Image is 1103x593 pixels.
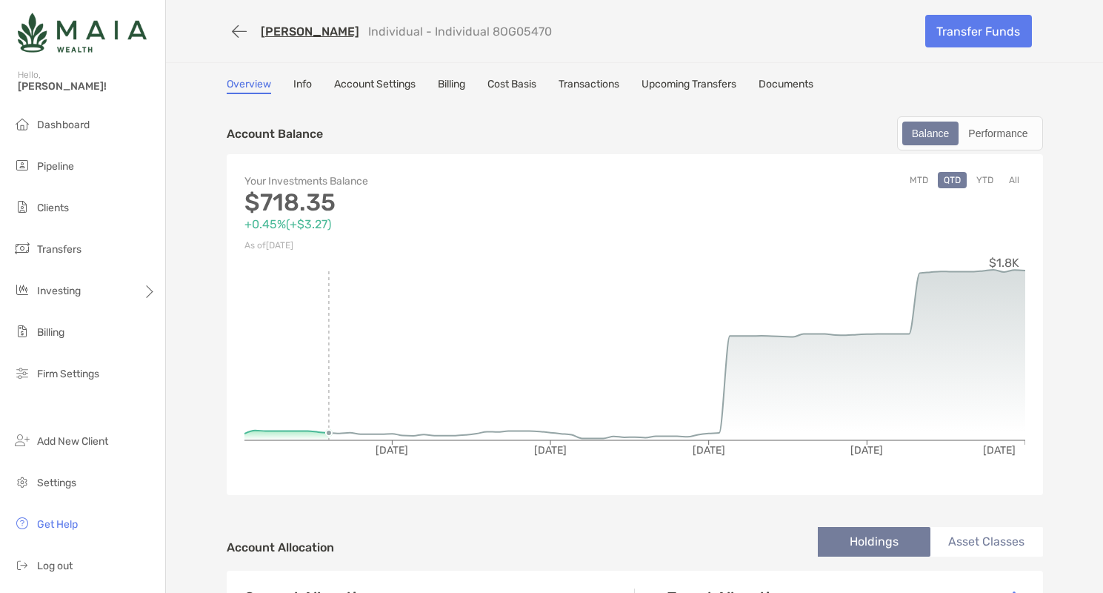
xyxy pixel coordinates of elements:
[642,78,736,94] a: Upcoming Transfers
[244,215,635,233] p: +0.45% ( +$3.27 )
[692,444,724,457] tspan: [DATE]
[13,198,31,216] img: clients icon
[37,518,78,531] span: Get Help
[227,78,271,94] a: Overview
[18,6,147,59] img: Zoe Logo
[37,368,99,380] span: Firm Settings
[13,239,31,257] img: transfers icon
[534,444,567,457] tspan: [DATE]
[227,125,323,143] p: Account Balance
[37,560,73,572] span: Log out
[989,256,1019,270] tspan: $1.8K
[37,326,64,339] span: Billing
[925,15,1032,47] a: Transfer Funds
[37,285,81,297] span: Investing
[13,473,31,491] img: settings icon
[244,193,635,212] p: $718.35
[897,116,1043,150] div: segmented control
[261,24,359,39] a: [PERSON_NAME]
[559,78,619,94] a: Transactions
[13,514,31,532] img: get-help icon
[13,322,31,340] img: billing icon
[368,24,552,39] p: Individual - Individual 8OG05470
[983,444,1016,457] tspan: [DATE]
[970,172,999,188] button: YTD
[334,78,416,94] a: Account Settings
[438,78,465,94] a: Billing
[13,431,31,449] img: add_new_client icon
[904,172,934,188] button: MTD
[487,78,536,94] a: Cost Basis
[13,556,31,574] img: logout icon
[13,156,31,174] img: pipeline icon
[37,202,69,214] span: Clients
[37,243,81,256] span: Transfers
[938,172,967,188] button: QTD
[244,236,635,255] p: As of [DATE]
[18,80,156,93] span: [PERSON_NAME]!
[13,281,31,299] img: investing icon
[13,115,31,133] img: dashboard icon
[376,444,408,457] tspan: [DATE]
[904,123,958,144] div: Balance
[1003,172,1025,188] button: All
[930,527,1043,557] li: Asset Classes
[244,172,635,191] p: Your Investments Balance
[37,119,90,131] span: Dashboard
[759,78,813,94] a: Documents
[37,435,108,448] span: Add New Client
[818,527,930,557] li: Holdings
[227,540,334,554] h4: Account Allocation
[13,364,31,382] img: firm-settings icon
[37,477,76,489] span: Settings
[293,78,312,94] a: Info
[37,160,74,173] span: Pipeline
[850,444,883,457] tspan: [DATE]
[960,123,1036,144] div: Performance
